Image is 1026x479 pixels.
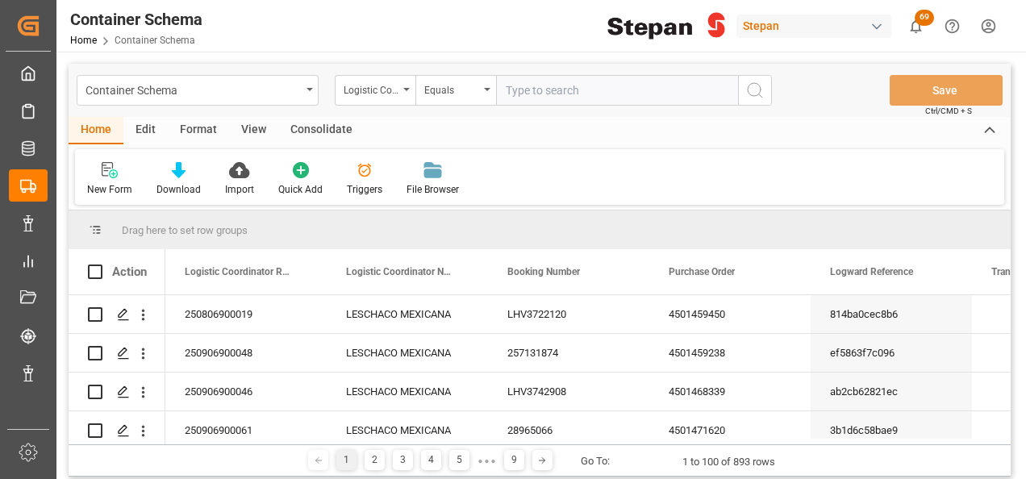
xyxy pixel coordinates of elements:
[69,334,165,373] div: Press SPACE to select this row.
[165,411,327,449] div: 250906900061
[898,8,934,44] button: show 69 new notifications
[669,266,735,277] span: Purchase Order
[87,182,132,197] div: New Form
[607,12,725,40] img: Stepan_Company_logo.svg.png_1713531530.png
[488,411,649,449] div: 28965066
[830,266,913,277] span: Logward Reference
[488,295,649,333] div: LHV3722120
[407,182,459,197] div: File Browser
[925,105,972,117] span: Ctrl/CMD + S
[736,15,891,38] div: Stepan
[449,450,469,470] div: 5
[165,334,327,372] div: 250906900048
[649,295,811,333] div: 4501459450
[327,334,488,372] div: LESCHACO MEXICANA
[811,411,972,449] div: 3b1d6c58bae9
[736,10,898,41] button: Stepan
[185,266,293,277] span: Logistic Coordinator Reference Number
[122,224,248,236] span: Drag here to set row groups
[85,79,301,99] div: Container Schema
[347,182,382,197] div: Triggers
[346,266,454,277] span: Logistic Coordinator Name
[915,10,934,26] span: 69
[156,182,201,197] div: Download
[327,295,488,333] div: LESCHACO MEXICANA
[581,453,610,469] div: Go To:
[229,117,278,144] div: View
[811,373,972,410] div: ab2cb62821ec
[327,411,488,449] div: LESCHACO MEXICANA
[112,264,147,279] div: Action
[70,35,97,46] a: Home
[504,450,524,470] div: 9
[168,117,229,144] div: Format
[738,75,772,106] button: search button
[278,182,323,197] div: Quick Add
[123,117,168,144] div: Edit
[811,334,972,372] div: ef5863f7c096
[69,295,165,334] div: Press SPACE to select this row.
[649,373,811,410] div: 4501468339
[478,455,495,467] div: ● ● ●
[424,79,479,98] div: Equals
[165,373,327,410] div: 250906900046
[225,182,254,197] div: Import
[336,450,357,470] div: 1
[278,117,365,144] div: Consolidate
[69,373,165,411] div: Press SPACE to select this row.
[344,79,398,98] div: Logistic Coordinator Reference Number
[682,454,775,470] div: 1 to 100 of 893 rows
[393,450,413,470] div: 3
[69,411,165,450] div: Press SPACE to select this row.
[335,75,415,106] button: open menu
[649,334,811,372] div: 4501459238
[327,373,488,410] div: LESCHACO MEXICANA
[496,75,738,106] input: Type to search
[488,334,649,372] div: 257131874
[77,75,319,106] button: open menu
[649,411,811,449] div: 4501471620
[70,7,202,31] div: Container Schema
[69,117,123,144] div: Home
[507,266,580,277] span: Booking Number
[488,373,649,410] div: LHV3742908
[934,8,970,44] button: Help Center
[421,450,441,470] div: 4
[415,75,496,106] button: open menu
[365,450,385,470] div: 2
[890,75,1003,106] button: Save
[811,295,972,333] div: 814ba0cec8b6
[165,295,327,333] div: 250806900019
